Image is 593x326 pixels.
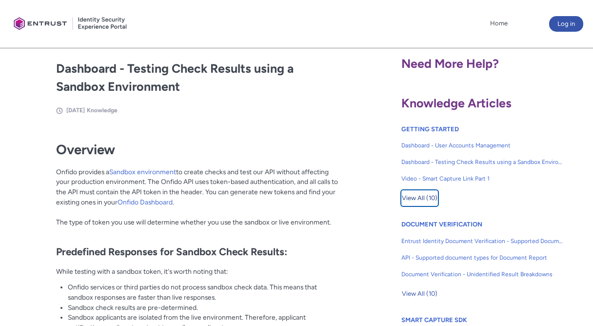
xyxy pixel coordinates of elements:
button: View All (10) [401,286,438,302]
a: Dashboard - User Accounts Management [401,137,563,154]
a: Video - Smart Capture Link Part 1 [401,170,563,187]
span: Document Verification - Unidentified Result Breakdowns [401,270,563,279]
span: Need More Help? [401,56,499,71]
strong: Overview [56,142,115,158]
a: Home [488,16,510,31]
li: Sandbox check results are pre-determined. [68,303,339,313]
span: API - Supported document types for Document Report [401,253,563,262]
a: Dashboard - Testing Check Results using a Sandbox Environment [401,154,563,170]
button: Log in [549,16,583,32]
span: View All (10) [402,191,437,205]
li: Onfido services or third parties do not process sandbox check data. This means that sandbox respo... [68,282,339,302]
h2: Predefined Responses for Sandbox Check Results: [56,246,339,258]
span: Knowledge Articles [401,96,512,110]
span: [DATE] [66,107,85,114]
li: Knowledge [87,106,118,115]
span: Entrust Identity Document Verification - Supported Document type and size [401,237,563,245]
span: Video - Smart Capture Link Part 1 [401,174,563,183]
span: View All (10) [402,286,437,301]
h2: Dashboard - Testing Check Results using a Sandbox Environment [56,60,339,96]
a: Document Verification - Unidentified Result Breakdowns [401,266,563,283]
a: GETTING STARTED [401,125,459,133]
a: SMART CAPTURE SDK [401,316,467,324]
a: DOCUMENT VERIFICATION [401,221,482,228]
a: Entrust Identity Document Verification - Supported Document type and size [401,233,563,249]
p: While testing with a sandbox token, it's worth noting that: [56,266,339,277]
span: Dashboard - Testing Check Results using a Sandbox Environment [401,158,563,166]
span: Dashboard - User Accounts Management [401,141,563,150]
a: Sandbox environment [109,168,176,176]
a: Onfido Dashboard [118,198,173,206]
button: View All (10) [401,190,438,206]
a: API - Supported document types for Document Report [401,249,563,266]
p: Onfido provides a to create checks and test our API without affecting your production environment... [56,167,339,238]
